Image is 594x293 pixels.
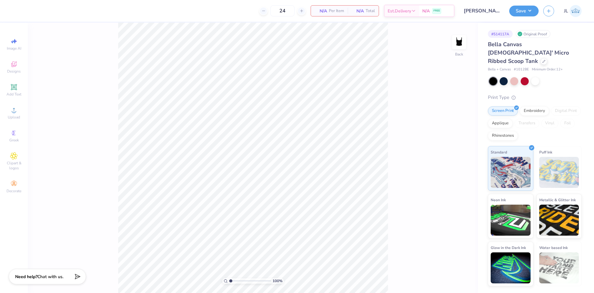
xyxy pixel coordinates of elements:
[539,197,576,203] span: Metallic & Glitter Ink
[422,8,430,14] span: N/A
[514,67,529,72] span: # 1012BE
[541,119,558,128] div: Vinyl
[491,157,531,188] img: Standard
[15,274,37,280] strong: Need help?
[433,9,440,13] span: FREE
[520,106,549,116] div: Embroidery
[488,94,582,101] div: Print Type
[8,115,20,120] span: Upload
[459,5,505,17] input: Untitled Design
[514,119,539,128] div: Transfers
[551,106,581,116] div: Digital Print
[532,67,563,72] span: Minimum Order: 12 +
[564,5,582,17] a: JL
[6,189,21,193] span: Decorate
[491,244,526,251] span: Glow in the Dark Ink
[329,8,344,14] span: Per Item
[9,138,19,143] span: Greek
[539,149,552,155] span: Puff Ink
[539,205,579,236] img: Metallic & Glitter Ink
[491,252,531,283] img: Glow in the Dark Ink
[488,106,518,116] div: Screen Print
[491,197,506,203] span: Neon Ink
[488,131,518,140] div: Rhinestones
[273,278,282,284] span: 100 %
[6,92,21,97] span: Add Text
[539,157,579,188] img: Puff Ink
[560,119,575,128] div: Foil
[539,244,568,251] span: Water based Ink
[7,46,21,51] span: Image AI
[366,8,375,14] span: Total
[488,41,569,65] span: Bella Canvas [DEMOGRAPHIC_DATA]' Micro Ribbed Scoop Tank
[539,252,579,283] img: Water based Ink
[455,51,463,57] div: Back
[388,8,411,14] span: Est. Delivery
[491,205,531,236] img: Neon Ink
[488,67,511,72] span: Bella + Canvas
[351,8,364,14] span: N/A
[570,5,582,17] img: Jairo Laqui
[509,6,539,16] button: Save
[270,5,295,16] input: – –
[7,69,21,74] span: Designs
[491,149,507,155] span: Standard
[516,30,550,38] div: Original Proof
[453,36,465,48] img: Back
[488,119,513,128] div: Applique
[488,30,513,38] div: # 514117A
[3,161,25,171] span: Clipart & logos
[315,8,327,14] span: N/A
[564,7,568,15] span: JL
[37,274,63,280] span: Chat with us.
